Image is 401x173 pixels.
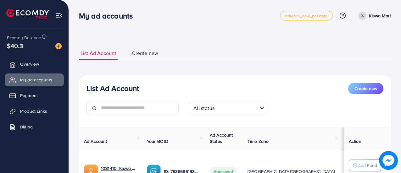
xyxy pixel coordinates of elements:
[55,43,62,49] img: image
[280,11,333,20] a: adreach_new_package
[147,138,169,144] span: Your BC ID
[356,12,391,20] a: Kiswa Mart
[6,9,49,19] img: logo
[84,138,107,144] span: Ad Account
[79,11,138,20] h3: My ad accounts
[210,132,233,144] span: Ad Account Status
[248,138,269,144] span: Time Zone
[5,89,64,102] a: Payment
[101,165,137,171] a: 1031410_Kiswa Add Acc_1754748063745
[216,102,257,113] input: Search for option
[369,12,391,19] p: Kiswa Mart
[7,41,23,50] span: $40.3
[349,138,361,144] span: Action
[20,77,52,83] span: My ad accounts
[189,102,267,114] div: Search for option
[5,58,64,70] a: Overview
[354,85,377,92] span: Create new
[20,108,47,114] span: Product Links
[55,12,63,19] img: menu
[86,84,139,93] h3: List Ad Account
[7,35,41,41] span: Ecomdy Balance
[20,61,39,67] span: Overview
[348,83,383,94] button: Create new
[20,92,38,99] span: Payment
[192,104,216,113] span: All status
[5,105,64,117] a: Product Links
[349,159,381,171] button: Add Fund
[20,124,33,130] span: Billing
[132,50,158,57] span: Create new
[285,14,327,18] span: adreach_new_package
[358,162,377,169] p: Add Fund
[5,121,64,133] a: Billing
[81,50,116,57] span: List Ad Account
[379,151,398,170] img: image
[5,73,64,86] a: My ad accounts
